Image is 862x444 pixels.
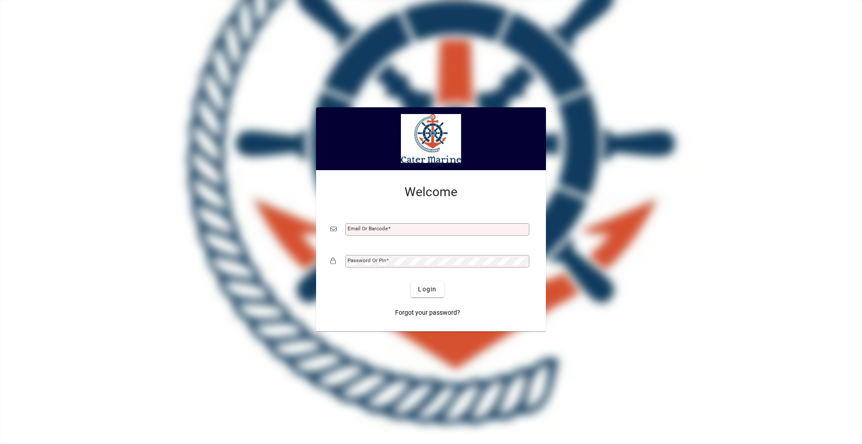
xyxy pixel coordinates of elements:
[411,281,444,297] button: Login
[418,285,436,294] span: Login
[347,257,386,264] mat-label: Password or Pin
[330,185,532,200] h2: Welcome
[347,225,388,232] mat-label: Email or Barcode
[391,304,464,321] a: Forgot your password?
[395,308,460,317] span: Forgot your password?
